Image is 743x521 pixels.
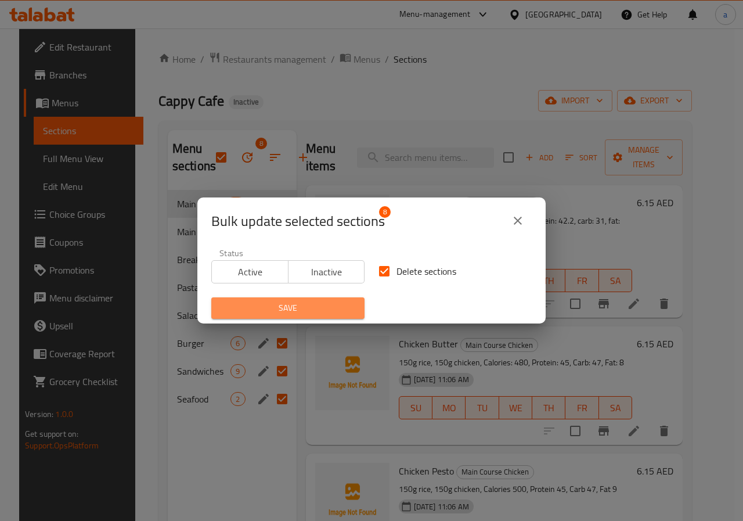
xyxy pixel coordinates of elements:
button: Save [211,297,365,319]
span: Active [217,264,284,281]
span: Selected section count [211,212,385,231]
button: Inactive [288,260,365,283]
span: Save [221,301,355,315]
span: Delete sections [396,264,456,278]
span: 8 [379,206,391,218]
button: Active [211,260,288,283]
span: Inactive [293,264,360,281]
button: close [504,207,532,235]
